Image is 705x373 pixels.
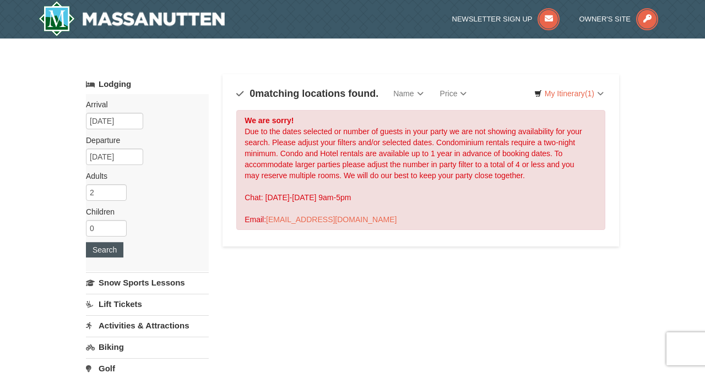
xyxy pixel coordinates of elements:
[432,83,475,105] a: Price
[86,99,200,110] label: Arrival
[39,1,225,36] a: Massanutten Resort
[250,88,255,99] span: 0
[579,15,659,23] a: Owner's Site
[86,242,123,257] button: Search
[86,272,209,293] a: Snow Sports Lessons
[86,135,200,146] label: Departure
[86,294,209,314] a: Lift Tickets
[86,315,209,336] a: Activities & Attractions
[39,1,225,36] img: Massanutten Resort Logo
[385,83,431,105] a: Name
[579,15,631,23] span: Owner's Site
[585,89,594,98] span: (1)
[86,74,209,94] a: Lodging
[452,15,533,23] span: Newsletter Sign Up
[245,116,294,125] strong: We are sorry!
[236,88,378,99] h4: matching locations found.
[236,110,605,230] div: Due to the dates selected or number of guests in your party we are not showing availability for y...
[86,337,209,357] a: Biking
[527,85,611,102] a: My Itinerary(1)
[266,215,397,224] a: [EMAIL_ADDRESS][DOMAIN_NAME]
[86,171,200,182] label: Adults
[452,15,560,23] a: Newsletter Sign Up
[86,206,200,217] label: Children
